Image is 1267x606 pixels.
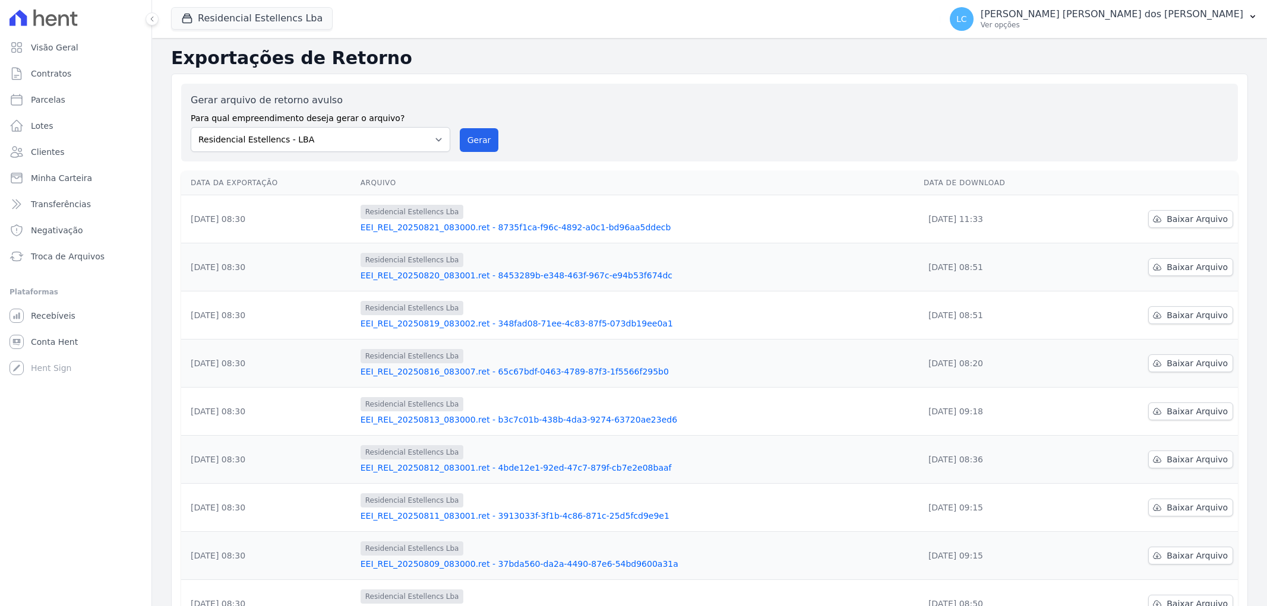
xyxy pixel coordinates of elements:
[31,224,83,236] span: Negativação
[171,7,333,30] button: Residencial Estellencs Lba
[919,243,1076,291] td: [DATE] 08:51
[181,243,356,291] td: [DATE] 08:30
[181,195,356,243] td: [DATE] 08:30
[940,2,1267,36] button: LC [PERSON_NAME] [PERSON_NAME] dos [PERSON_NAME] Ver opções
[31,198,91,210] span: Transferências
[1167,357,1228,369] span: Baixar Arquivo
[361,397,464,411] span: Residencial Estellencs Lba
[919,340,1076,388] td: [DATE] 08:20
[919,532,1076,580] td: [DATE] 09:15
[361,349,464,363] span: Residencial Estellencs Lba
[919,195,1076,243] td: [DATE] 11:33
[1148,499,1233,516] a: Baixar Arquivo
[5,88,147,112] a: Parcelas
[31,250,105,262] span: Troca de Arquivos
[1167,502,1228,513] span: Baixar Arquivo
[5,304,147,328] a: Recebíveis
[361,558,914,570] a: EEI_REL_20250809_083000.ret - 37bda560-da2a-4490-87e6-54bd9600a31a
[919,171,1076,195] th: Data de Download
[5,140,147,164] a: Clientes
[460,128,499,152] button: Gerar
[361,589,464,604] span: Residencial Estellencs Lba
[31,120,53,132] span: Lotes
[361,221,914,233] a: EEI_REL_20250821_083000.ret - 8735f1ca-f96c-4892-a0c1-bd96aa5ddecb
[361,493,464,507] span: Residencial Estellencs Lba
[31,42,78,53] span: Visão Geral
[361,510,914,522] a: EEI_REL_20250811_083001.ret - 3913033f-3f1b-4c86-871c-25d5fcd9e9e1
[10,285,142,299] div: Plataformas
[956,15,967,23] span: LC
[361,318,914,329] a: EEI_REL_20250819_083002.ret - 348fad08-71ee-4c83-87f5-073db19ee0a1
[31,146,64,158] span: Clientes
[1148,210,1233,228] a: Baixar Arquivo
[981,8,1243,20] p: [PERSON_NAME] [PERSON_NAME] dos [PERSON_NAME]
[1148,306,1233,324] a: Baixar Arquivo
[5,166,147,190] a: Minha Carteira
[5,218,147,242] a: Negativação
[5,245,147,268] a: Troca de Arquivos
[919,388,1076,436] td: [DATE] 09:18
[31,94,65,106] span: Parcelas
[1148,402,1233,420] a: Baixar Arquivo
[181,340,356,388] td: [DATE] 08:30
[361,445,464,459] span: Residencial Estellencs Lba
[191,93,450,107] label: Gerar arquivo de retorno avulso
[31,310,75,322] span: Recebíveis
[1148,450,1233,468] a: Baixar Arquivo
[191,107,450,125] label: Para qual empreendimento deseja gerar o arquivo?
[1167,550,1228,561] span: Baixar Arquivo
[361,301,464,315] span: Residencial Estellencs Lba
[919,291,1076,340] td: [DATE] 08:51
[981,20,1243,30] p: Ver opções
[361,462,914,474] a: EEI_REL_20250812_083001.ret - 4bde12e1-92ed-47c7-879f-cb7e2e08baaf
[171,47,1248,69] h2: Exportações de Retorno
[361,366,914,377] a: EEI_REL_20250816_083007.ret - 65c67bdf-0463-4789-87f3-1f5566f295b0
[5,114,147,138] a: Lotes
[919,484,1076,532] td: [DATE] 09:15
[1148,354,1233,372] a: Baixar Arquivo
[361,253,464,267] span: Residencial Estellencs Lba
[31,172,92,184] span: Minha Carteira
[181,291,356,340] td: [DATE] 08:30
[361,541,464,556] span: Residencial Estellencs Lba
[31,68,71,80] span: Contratos
[181,171,356,195] th: Data da Exportação
[31,336,78,348] span: Conta Hent
[1148,258,1233,276] a: Baixar Arquivo
[361,414,914,426] a: EEI_REL_20250813_083000.ret - b3c7c01b-438b-4da3-9274-63720ae23ed6
[181,532,356,580] td: [DATE] 08:30
[181,484,356,532] td: [DATE] 08:30
[181,436,356,484] td: [DATE] 08:30
[361,205,464,219] span: Residencial Estellencs Lba
[361,269,914,281] a: EEI_REL_20250820_083001.ret - 8453289b-e348-463f-967c-e94b53f674dc
[1167,261,1228,273] span: Baixar Arquivo
[1167,405,1228,417] span: Baixar Arquivo
[1167,453,1228,465] span: Baixar Arquivo
[5,192,147,216] a: Transferências
[919,436,1076,484] td: [DATE] 08:36
[1148,547,1233,564] a: Baixar Arquivo
[1167,309,1228,321] span: Baixar Arquivo
[5,62,147,85] a: Contratos
[5,330,147,354] a: Conta Hent
[181,388,356,436] td: [DATE] 08:30
[5,36,147,59] a: Visão Geral
[1167,213,1228,225] span: Baixar Arquivo
[356,171,919,195] th: Arquivo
